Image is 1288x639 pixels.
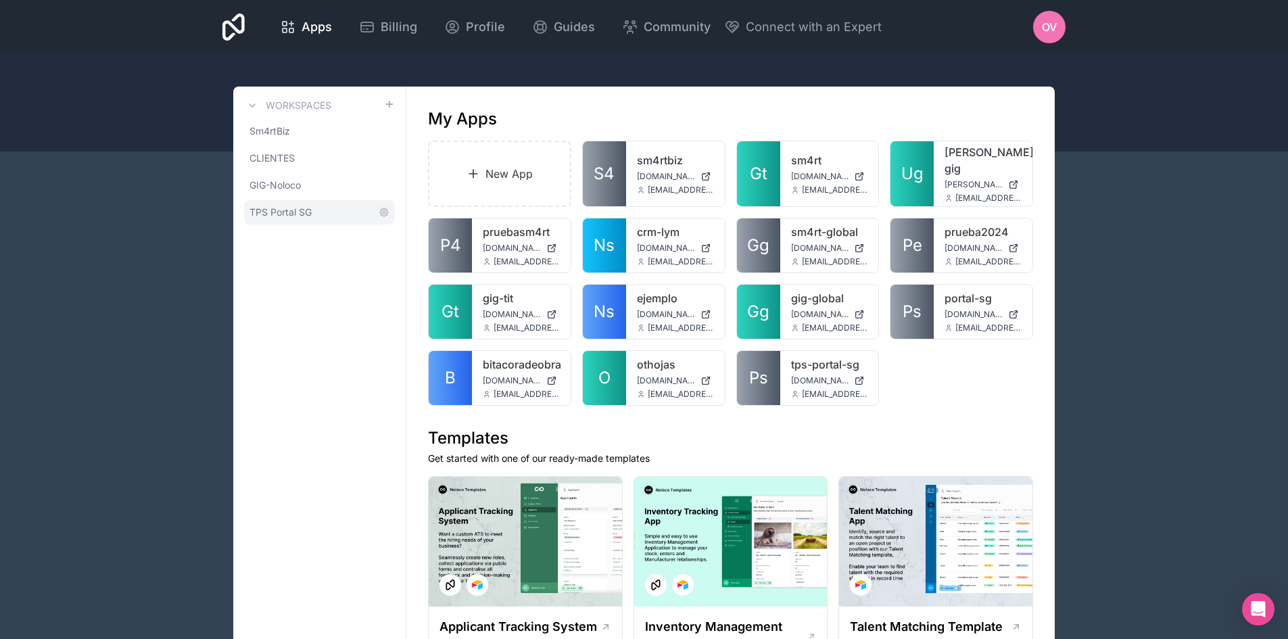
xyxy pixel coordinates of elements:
span: Ug [901,163,924,185]
span: GIG-Noloco [249,179,301,192]
a: [DOMAIN_NAME] [637,243,714,254]
span: Gt [442,301,459,323]
a: ejemplo [637,290,714,306]
span: Gt [750,163,767,185]
a: O [583,351,626,405]
span: [DOMAIN_NAME] [483,243,541,254]
span: Guides [554,18,595,37]
span: [DOMAIN_NAME] [637,171,695,182]
a: [PERSON_NAME][DOMAIN_NAME] [945,179,1022,190]
a: Gg [737,218,780,273]
img: Airtable Logo [677,579,688,590]
span: [EMAIL_ADDRESS][DOMAIN_NAME] [955,256,1022,267]
span: [EMAIL_ADDRESS][DOMAIN_NAME] [648,256,714,267]
span: [EMAIL_ADDRESS][DOMAIN_NAME] [648,389,714,400]
a: Profile [433,12,516,42]
h1: Applicant Tracking System [439,617,597,636]
a: Ns [583,218,626,273]
a: Gt [429,285,472,339]
span: [DOMAIN_NAME] [791,243,849,254]
span: Gg [747,301,769,323]
a: Ns [583,285,626,339]
span: P4 [440,235,461,256]
span: [EMAIL_ADDRESS][DOMAIN_NAME] [648,323,714,333]
span: [DOMAIN_NAME] [637,243,695,254]
a: prueba2024 [945,224,1022,240]
a: crm-lym [637,224,714,240]
span: Ns [594,235,615,256]
a: tps-portal-sg [791,356,868,373]
a: [DOMAIN_NAME] [637,171,714,182]
a: portal-sg [945,290,1022,306]
a: Pe [890,218,934,273]
span: [PERSON_NAME][DOMAIN_NAME] [945,179,1003,190]
img: Airtable Logo [855,579,866,590]
span: CLIENTES [249,151,295,165]
a: [DOMAIN_NAME] [637,375,714,386]
h1: Templates [428,427,1033,449]
span: Sm4rtBiz [249,124,290,138]
span: Pe [903,235,922,256]
h3: Workspaces [266,99,331,112]
span: [DOMAIN_NAME] [945,243,1003,254]
a: Gg [737,285,780,339]
a: [PERSON_NAME]-gig [945,144,1022,176]
span: [EMAIL_ADDRESS][DOMAIN_NAME] [802,256,868,267]
span: [EMAIL_ADDRESS][DOMAIN_NAME] [494,389,560,400]
a: B [429,351,472,405]
a: [DOMAIN_NAME] [791,243,868,254]
a: Community [611,12,721,42]
a: [DOMAIN_NAME] [791,309,868,320]
a: Ug [890,141,934,206]
a: othojas [637,356,714,373]
span: Ps [749,367,768,389]
span: [EMAIL_ADDRESS][DOMAIN_NAME] [802,185,868,195]
span: B [445,367,456,389]
a: [DOMAIN_NAME] [483,243,560,254]
a: [DOMAIN_NAME] [791,375,868,386]
a: sm4rtbiz [637,152,714,168]
span: Gg [747,235,769,256]
a: sm4rt [791,152,868,168]
span: Apps [302,18,332,37]
a: CLIENTES [244,146,395,170]
span: [DOMAIN_NAME] [483,375,541,386]
span: [DOMAIN_NAME] [945,309,1003,320]
a: Ps [737,351,780,405]
a: [DOMAIN_NAME] [945,243,1022,254]
div: Open Intercom Messenger [1242,593,1274,625]
span: [EMAIL_ADDRESS][DOMAIN_NAME] [955,323,1022,333]
span: [EMAIL_ADDRESS][DOMAIN_NAME] [494,323,560,333]
span: [DOMAIN_NAME] [483,309,541,320]
span: OV [1042,19,1057,35]
a: [DOMAIN_NAME] [483,309,560,320]
a: GIG-Noloco [244,173,395,197]
span: [EMAIL_ADDRESS][DOMAIN_NAME] [802,389,868,400]
a: Gt [737,141,780,206]
a: Workspaces [244,97,331,114]
span: Community [644,18,711,37]
h1: My Apps [428,108,497,130]
p: Get started with one of our ready-made templates [428,452,1033,465]
a: TPS Portal SG [244,200,395,224]
span: [DOMAIN_NAME] [637,375,695,386]
span: Profile [466,18,505,37]
span: Connect with an Expert [746,18,882,37]
span: [DOMAIN_NAME] [791,171,849,182]
a: S4 [583,141,626,206]
span: Ps [903,301,922,323]
span: [EMAIL_ADDRESS][DOMAIN_NAME] [955,193,1022,204]
button: Connect with an Expert [724,18,882,37]
span: TPS Portal SG [249,206,312,219]
a: [DOMAIN_NAME] [637,309,714,320]
a: bitacoradeobra [483,356,560,373]
a: [DOMAIN_NAME] [945,309,1022,320]
span: S4 [594,163,615,185]
a: Apps [269,12,343,42]
a: [DOMAIN_NAME] [483,375,560,386]
a: Sm4rtBiz [244,119,395,143]
span: [DOMAIN_NAME] [637,309,695,320]
span: Ns [594,301,615,323]
a: Billing [348,12,428,42]
span: [EMAIL_ADDRESS][DOMAIN_NAME] [802,323,868,333]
